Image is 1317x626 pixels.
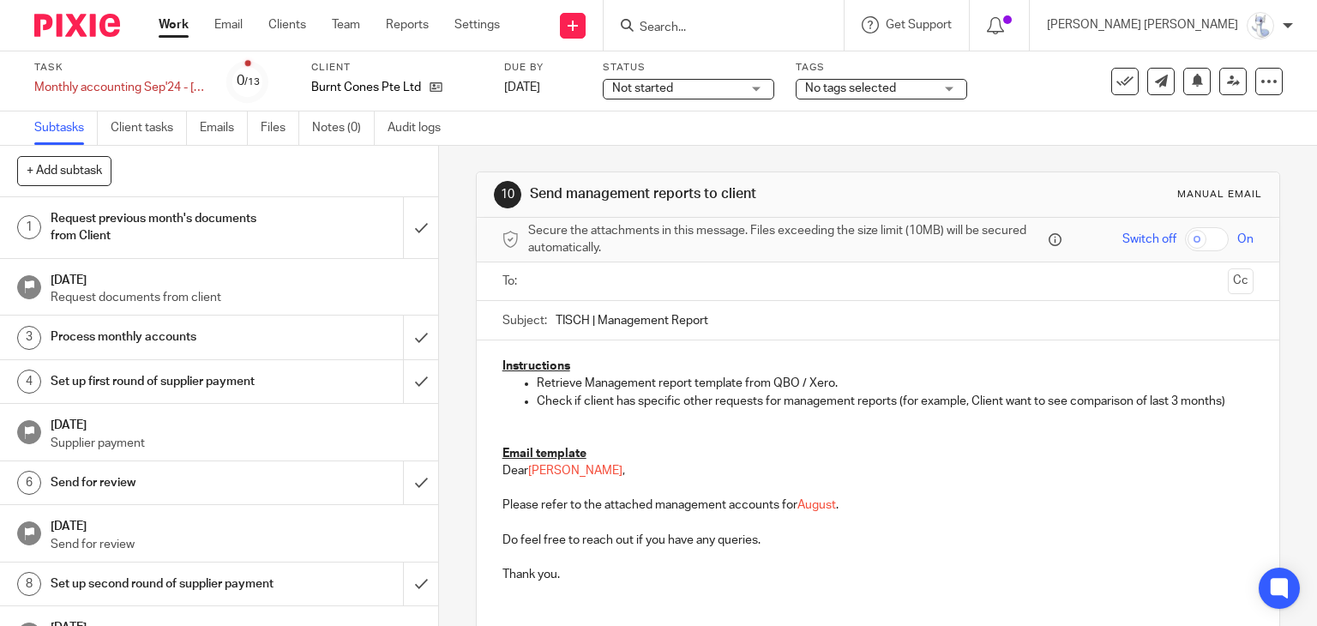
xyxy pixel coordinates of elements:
a: Emails [200,111,248,145]
div: Monthly accounting Sep&#39;24 - Aug&#39;25 [34,79,206,96]
label: Status [603,61,774,75]
span: August [797,499,836,511]
div: 3 [17,326,41,350]
a: Email [214,16,243,33]
u: Email template [502,448,586,460]
a: Notes (0) [312,111,375,145]
a: Team [332,16,360,33]
p: Please refer to the attached management accounts for . [502,497,1254,514]
label: Task [34,61,206,75]
h1: Process monthly accounts [51,324,274,350]
div: Monthly accounting Sep'24 - [DATE] [34,79,206,96]
label: Client [311,61,483,75]
span: On [1237,231,1254,248]
h1: [DATE] [51,268,421,289]
p: Retrieve Management report template from QBO / Xero. [537,375,1254,392]
p: Burnt Cones Pte Ltd [311,79,421,96]
a: Client tasks [111,111,187,145]
h1: Set up first round of supplier payment [51,369,274,394]
span: Switch off [1122,231,1176,248]
a: Files [261,111,299,145]
small: /13 [244,77,260,87]
p: Do feel free to reach out if you have any queries. [502,532,1254,549]
span: No tags selected [805,82,896,94]
h1: Set up second round of supplier payment [51,571,274,597]
label: Tags [796,61,967,75]
div: 4 [17,370,41,394]
button: Cc [1228,268,1254,294]
a: Settings [454,16,500,33]
h1: Send for review [51,470,274,496]
div: Manual email [1177,188,1262,202]
img: Pixie [34,14,120,37]
a: Work [159,16,189,33]
div: 1 [17,215,41,239]
a: Audit logs [388,111,454,145]
h1: [DATE] [51,514,421,535]
label: Subject: [502,312,547,329]
p: Send for review [51,536,421,553]
span: [PERSON_NAME] [528,465,622,477]
div: 8 [17,572,41,596]
img: images.jfif [1247,12,1274,39]
span: Not started [612,82,673,94]
h1: Request previous month's documents from Client [51,206,274,250]
p: Dear , [502,462,1254,479]
div: 6 [17,471,41,495]
span: Secure the attachments in this message. Files exceeding the size limit (10MB) will be secured aut... [528,222,1045,257]
p: [PERSON_NAME] [PERSON_NAME] [1047,16,1238,33]
p: Request documents from client [51,289,421,306]
label: To: [502,273,521,290]
p: Thank you. [502,566,1254,583]
span: Get Support [886,19,952,31]
a: Reports [386,16,429,33]
div: 10 [494,181,521,208]
div: 0 [237,71,260,91]
input: Search [638,21,792,36]
p: Check if client has specific other requests for management reports (for example, Client want to s... [537,393,1254,410]
label: Due by [504,61,581,75]
p: Supplier payment [51,435,421,452]
span: [DATE] [504,81,540,93]
h1: [DATE] [51,412,421,434]
u: Instructions [502,360,570,372]
a: Clients [268,16,306,33]
a: Subtasks [34,111,98,145]
h1: Send management reports to client [530,185,914,203]
button: + Add subtask [17,156,111,185]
